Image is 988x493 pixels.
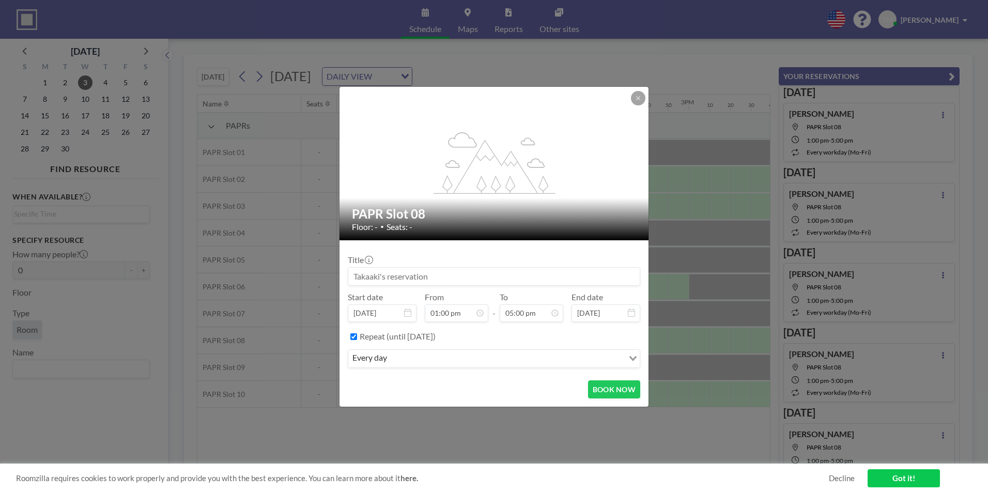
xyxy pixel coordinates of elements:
label: To [500,292,508,302]
label: From [425,292,444,302]
h2: PAPR Slot 08 [352,206,637,222]
div: Search for option [348,350,640,367]
button: BOOK NOW [588,380,640,398]
span: every day [350,352,389,365]
input: Takaaki's reservation [348,268,640,285]
input: Search for option [390,352,623,365]
span: • [380,223,384,230]
span: Floor: - [352,222,378,232]
label: Repeat (until [DATE]) [360,331,436,342]
span: Seats: - [387,222,412,232]
label: Start date [348,292,383,302]
label: Title [348,255,372,265]
span: Roomzilla requires cookies to work properly and provide you with the best experience. You can lea... [16,473,829,483]
a: Got it! [868,469,940,487]
a: Decline [829,473,855,483]
span: - [492,296,496,318]
label: End date [572,292,603,302]
a: here. [400,473,418,483]
g: flex-grow: 1.2; [434,131,555,193]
